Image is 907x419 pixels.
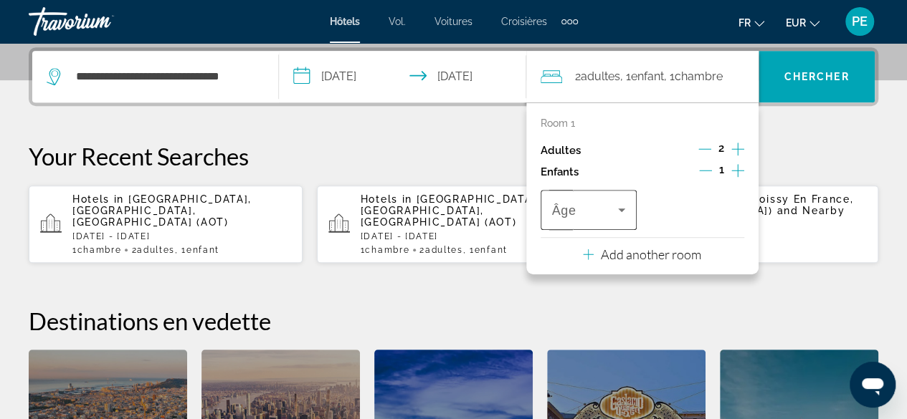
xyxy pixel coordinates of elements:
button: Éléments de navigation supplémentaires [561,10,578,33]
button: Decrement adults [698,142,711,159]
iframe: Bouton de lancement de la fenêtre de messagerie [850,362,896,408]
font: adultes [581,69,620,83]
p: Room 1 [541,117,575,129]
span: Hotels in [361,193,412,205]
a: Travorium [29,3,172,40]
font: EUR [786,17,806,29]
button: Hotels in [GEOGRAPHIC_DATA], [GEOGRAPHIC_DATA], [GEOGRAPHIC_DATA] (AOT)[DATE] - [DATE]1Chambre2Ad... [29,185,303,264]
span: Enfant [475,245,508,255]
button: Changer de langue [739,12,764,33]
button: Check-in date: Sep 11, 2025 Check-out date: Sep 13, 2025 [279,51,526,102]
font: fr [739,17,751,29]
button: Increment adults [731,140,744,161]
p: Enfants [541,166,579,178]
button: Add another room [583,238,701,267]
a: Hôtels [330,16,360,27]
p: Add another room [601,246,701,262]
font: 2 [575,69,581,83]
h2: Destinations en vedette [29,307,878,335]
span: Enfant [186,245,219,255]
button: Travelers: 2 adults, 1 child [526,51,759,102]
span: Adultes [137,245,175,255]
span: Chambre [77,245,122,255]
p: Your Recent Searches [29,142,878,170]
span: 2 [718,143,724,154]
font: , 1 [664,69,675,83]
button: Changer de devise [786,12,820,33]
p: Adultes [541,145,581,157]
a: Vol. [389,16,406,27]
p: [DATE] - [DATE] [361,231,579,241]
span: 2 [419,245,462,255]
font: Chambre [675,69,723,83]
p: [DATE] - [DATE] [72,231,291,241]
span: 2 [131,245,174,255]
span: Enfant [631,69,664,83]
span: , 1 [463,245,508,255]
span: Âge [552,203,576,218]
a: Voitures [434,16,473,27]
span: 1 [719,164,724,175]
span: Chambre [365,245,409,255]
span: Hotels in [72,193,124,205]
div: Widget de recherche [32,51,875,102]
span: , 1 [620,67,664,87]
button: Decrement children [699,163,712,180]
button: Chercher [759,51,875,102]
span: , 1 [175,245,219,255]
span: [GEOGRAPHIC_DATA], [GEOGRAPHIC_DATA], [GEOGRAPHIC_DATA] (AOT) [361,193,540,228]
span: 1 [72,245,121,255]
a: Croisières [501,16,547,27]
span: Adultes [425,245,463,255]
button: Hotels in [GEOGRAPHIC_DATA], [GEOGRAPHIC_DATA], [GEOGRAPHIC_DATA] (AOT)[DATE] - [DATE]1Chambre2Ad... [317,185,591,264]
button: Menu utilisateur [841,6,878,37]
span: [GEOGRAPHIC_DATA], [GEOGRAPHIC_DATA], [GEOGRAPHIC_DATA] (AOT) [72,193,252,228]
button: Increment children [731,161,744,183]
font: PE [852,14,868,29]
font: Chercher [784,71,850,82]
span: 1 [361,245,409,255]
